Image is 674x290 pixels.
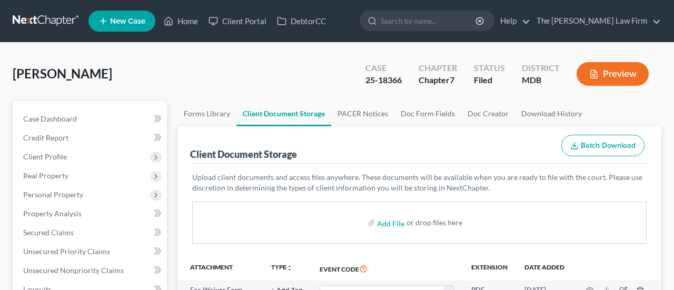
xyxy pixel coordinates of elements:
[577,62,649,86] button: Preview
[23,152,67,161] span: Client Profile
[15,128,167,147] a: Credit Report
[311,256,463,281] th: Event Code
[515,101,588,126] a: Download History
[365,62,402,74] div: Case
[15,204,167,223] a: Property Analysis
[190,148,297,161] div: Client Document Storage
[158,12,203,31] a: Home
[23,114,77,123] span: Case Dashboard
[561,135,645,157] button: Batch Download
[461,101,515,126] a: Doc Creator
[581,141,636,150] span: Batch Download
[463,256,516,281] th: Extension
[531,12,661,31] a: The [PERSON_NAME] Law Firm
[522,62,560,74] div: District
[365,74,402,86] div: 25-18366
[474,74,505,86] div: Filed
[394,101,461,126] a: Doc Form Fields
[522,74,560,86] div: MDB
[23,247,110,256] span: Unsecured Priority Claims
[15,109,167,128] a: Case Dashboard
[15,242,167,261] a: Unsecured Priority Claims
[450,75,454,85] span: 7
[23,266,124,275] span: Unsecured Nonpriority Claims
[286,265,293,271] i: unfold_more
[495,12,530,31] a: Help
[23,171,68,180] span: Real Property
[15,223,167,242] a: Secured Claims
[23,190,83,199] span: Personal Property
[15,261,167,280] a: Unsecured Nonpriority Claims
[419,74,457,86] div: Chapter
[271,264,293,271] button: TYPEunfold_more
[203,12,272,31] a: Client Portal
[331,101,394,126] a: PACER Notices
[177,101,236,126] a: Forms Library
[192,172,647,193] p: Upload client documents and access files anywhere. These documents will be available when you are...
[23,133,68,142] span: Credit Report
[236,101,331,126] a: Client Document Storage
[23,228,74,237] span: Secured Claims
[516,256,573,281] th: Date added
[272,12,331,31] a: DebtorCC
[13,66,112,81] span: [PERSON_NAME]
[419,62,457,74] div: Chapter
[23,209,82,218] span: Property Analysis
[381,11,477,31] input: Search by name...
[177,256,263,281] th: Attachment
[407,217,462,228] div: or drop files here
[110,17,145,25] span: New Case
[474,62,505,74] div: Status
